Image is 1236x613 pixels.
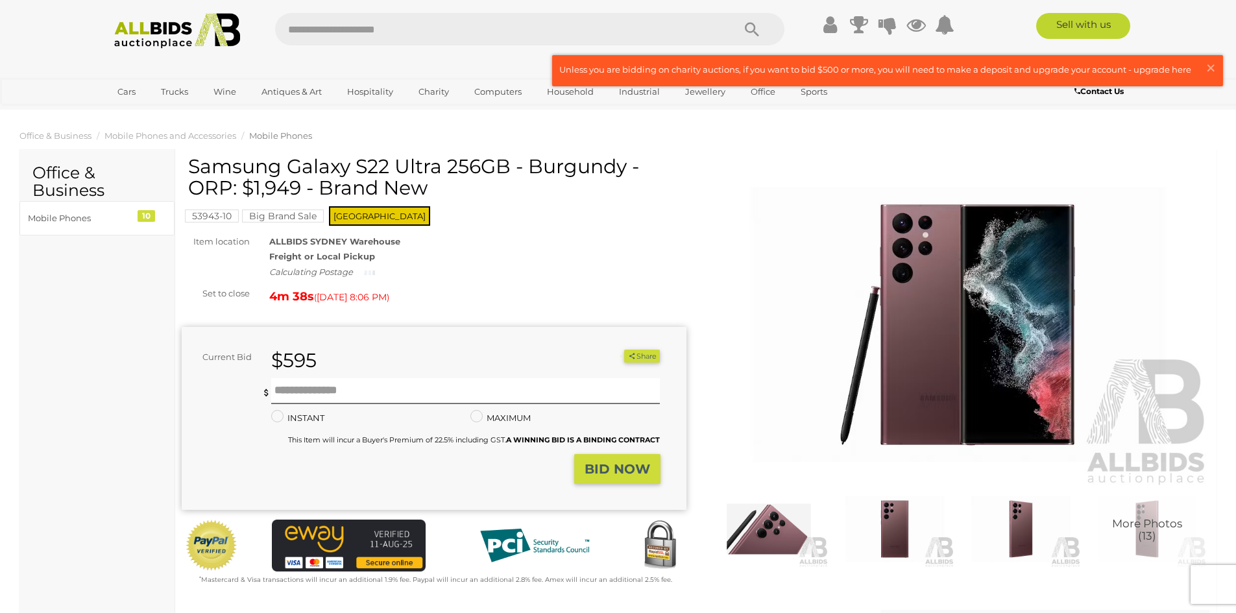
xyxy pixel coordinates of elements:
h2: Office & Business [32,164,162,200]
img: Samsung Galaxy S22 Ultra 256GB - Burgundy - ORP: $1,949 - Brand New [709,490,829,568]
div: 10 [138,210,155,222]
div: Mobile Phones [28,211,135,226]
a: Trucks [152,81,197,102]
a: Mobile Phones and Accessories [104,130,236,141]
a: Wine [205,81,245,102]
span: [GEOGRAPHIC_DATA] [329,206,430,226]
a: Big Brand Sale [242,211,324,221]
a: Office & Business [19,130,91,141]
mark: 53943-10 [185,210,239,222]
a: Contact Us [1074,84,1127,99]
span: ( ) [314,292,389,302]
button: Search [720,13,784,45]
button: BID NOW [574,454,660,485]
span: [DATE] 8:06 PM [317,291,387,303]
label: MAXIMUM [470,411,531,426]
div: Current Bid [182,350,261,365]
a: [GEOGRAPHIC_DATA] [109,102,218,124]
li: Watch this item [609,350,622,363]
a: Mobile Phones 10 [19,201,175,235]
a: Household [539,81,602,102]
small: Mastercard & Visa transactions will incur an additional 1.9% fee. Paypal will incur an additional... [199,575,672,584]
img: Official PayPal Seal [185,520,238,571]
i: Calculating Postage [269,267,353,277]
a: Antiques & Art [253,81,330,102]
img: Samsung Galaxy S22 Ultra 256GB - Burgundy - ORP: $1,949 - Brand New [961,490,1080,568]
label: INSTANT [271,411,324,426]
b: A WINNING BID IS A BINDING CONTRACT [506,435,660,444]
strong: 4m 38s [269,289,314,304]
a: Charity [410,81,457,102]
a: Sell with us [1036,13,1130,39]
img: Secured by Rapid SSL [634,520,686,571]
img: Samsung Galaxy S22 Ultra 256GB - Burgundy - ORP: $1,949 - Brand New [706,162,1211,487]
img: Samsung Galaxy S22 Ultra 256GB - Burgundy - ORP: $1,949 - Brand New [1087,490,1207,568]
img: eWAY Payment Gateway [272,520,426,571]
small: This Item will incur a Buyer's Premium of 22.5% including GST. [288,435,660,444]
img: Allbids.com.au [107,13,248,49]
h1: Samsung Galaxy S22 Ultra 256GB - Burgundy - ORP: $1,949 - Brand New [188,156,683,198]
a: Hospitality [339,81,402,102]
a: Sports [792,81,836,102]
div: Set to close [172,286,260,301]
strong: BID NOW [585,461,650,477]
span: × [1205,55,1217,80]
a: More Photos(13) [1087,490,1207,568]
a: Mobile Phones [249,130,312,141]
a: Jewellery [677,81,734,102]
img: small-loading.gif [365,269,375,276]
a: Industrial [611,81,668,102]
a: 53943-10 [185,211,239,221]
span: More Photos (13) [1112,518,1182,542]
a: Computers [466,81,530,102]
strong: ALLBIDS SYDNEY Warehouse [269,236,400,246]
a: Office [742,81,784,102]
mark: Big Brand Sale [242,210,324,222]
div: Item location [172,234,260,249]
strong: Freight or Local Pickup [269,251,375,261]
button: Share [624,350,660,363]
strong: $595 [271,348,317,372]
b: Contact Us [1074,86,1124,96]
img: PCI DSS compliant [470,520,600,571]
a: Cars [109,81,144,102]
img: Samsung Galaxy S22 Ultra 256GB - Burgundy - ORP: $1,949 - Brand New [835,490,954,568]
